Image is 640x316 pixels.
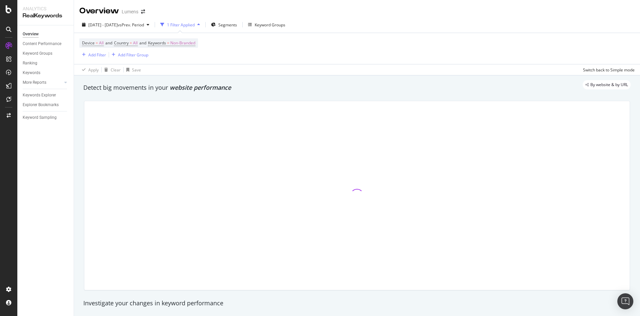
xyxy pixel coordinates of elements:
span: Segments [218,22,237,28]
div: legacy label [583,80,631,89]
div: Content Performance [23,40,61,47]
a: Overview [23,31,69,38]
div: Analytics [23,5,68,12]
div: Add Filter [88,52,106,58]
div: Keyword Groups [255,22,285,28]
div: Apply [88,67,99,73]
div: Keyword Groups [23,50,52,57]
div: Lumens [122,8,138,15]
a: More Reports [23,79,62,86]
button: Add Filter [79,51,106,59]
div: Investigate your changes in keyword performance [83,299,631,308]
div: Overview [79,5,119,17]
button: 1 Filter Applied [158,19,203,30]
div: Keywords Explorer [23,92,56,99]
a: Keyword Sampling [23,114,69,121]
span: = [96,40,98,46]
a: Keyword Groups [23,50,69,57]
span: Keywords [148,40,166,46]
span: Non-Branded [170,38,195,48]
span: vs Prev. Period [118,22,144,28]
span: [DATE] - [DATE] [88,22,118,28]
button: Keyword Groups [245,19,288,30]
div: Save [132,67,141,73]
span: = [167,40,169,46]
span: All [99,38,104,48]
span: All [133,38,138,48]
div: RealKeywords [23,12,68,20]
div: Overview [23,31,39,38]
button: Save [124,64,141,75]
a: Keywords Explorer [23,92,69,99]
span: Country [114,40,129,46]
a: Keywords [23,69,69,76]
span: Device [82,40,95,46]
button: Segments [208,19,240,30]
div: Keywords [23,69,40,76]
a: Explorer Bookmarks [23,101,69,108]
button: Switch back to Simple mode [580,64,635,75]
div: arrow-right-arrow-left [141,9,145,14]
button: Clear [102,64,121,75]
button: Add Filter Group [109,51,148,59]
a: Content Performance [23,40,69,47]
div: Keyword Sampling [23,114,57,121]
button: [DATE] - [DATE]vsPrev. Period [79,19,152,30]
div: Explorer Bookmarks [23,101,59,108]
a: Ranking [23,60,69,67]
div: Ranking [23,60,37,67]
span: and [105,40,112,46]
div: Clear [111,67,121,73]
span: and [139,40,146,46]
div: More Reports [23,79,46,86]
div: Add Filter Group [118,52,148,58]
button: Apply [79,64,99,75]
span: By website & by URL [590,83,628,87]
div: 1 Filter Applied [167,22,195,28]
span: = [130,40,132,46]
div: Switch back to Simple mode [583,67,635,73]
div: Open Intercom Messenger [617,293,633,309]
